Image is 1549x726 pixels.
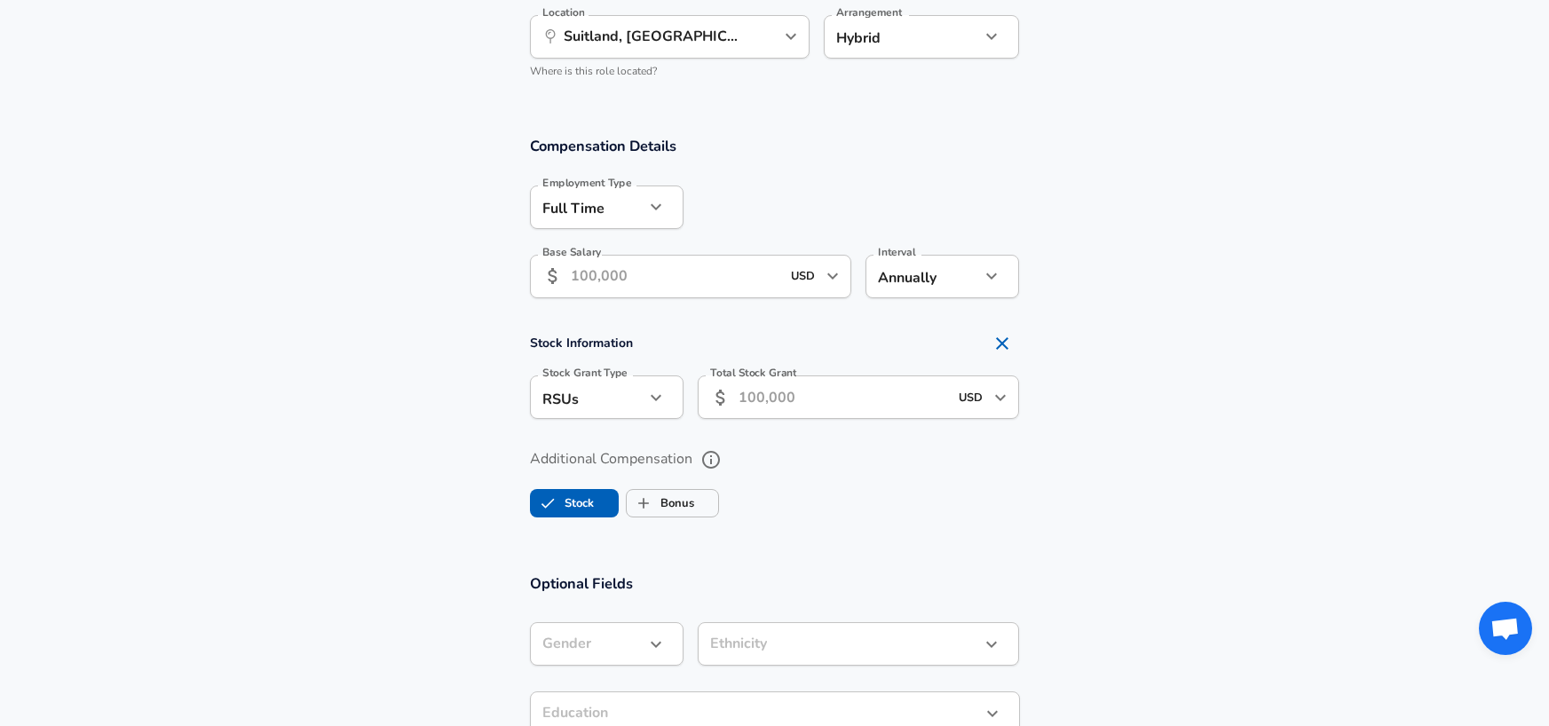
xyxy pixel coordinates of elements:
label: Location [542,7,584,18]
div: Open chat [1479,602,1532,655]
label: Arrangement [836,7,902,18]
label: Base Salary [542,247,601,257]
span: Bonus [627,486,660,520]
input: USD [786,263,821,290]
div: Annually [865,255,980,298]
label: Total Stock Grant [710,367,797,378]
input: 100,000 [739,375,949,419]
label: Additional Compensation [530,445,1020,475]
h4: Stock Information [530,326,1020,361]
div: RSUs [530,375,644,419]
button: BonusBonus [626,489,719,517]
label: Employment Type [542,178,632,188]
label: Interval [878,247,916,257]
input: USD [953,383,989,411]
button: Remove Section [984,326,1020,361]
span: Where is this role located? [530,64,657,78]
span: Stock [531,486,565,520]
button: Open [988,385,1013,410]
label: Stock [531,486,594,520]
button: Open [778,24,803,49]
button: StockStock [530,489,619,517]
div: Hybrid [824,15,954,59]
button: help [696,445,726,475]
label: Stock Grant Type [542,367,628,378]
h3: Optional Fields [530,573,1020,594]
h3: Compensation Details [530,136,1020,156]
div: Full Time [530,185,644,229]
input: 100,000 [571,255,781,298]
button: Open [820,264,845,288]
label: Bonus [627,486,694,520]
